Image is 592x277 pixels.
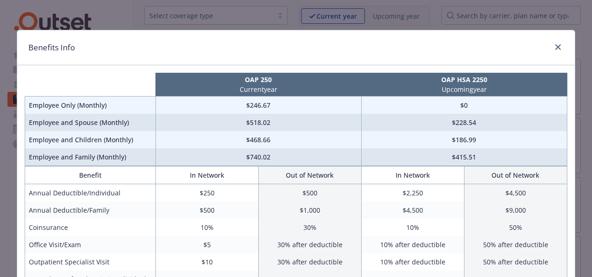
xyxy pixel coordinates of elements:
[361,97,567,114] td: $0
[25,166,156,184] th: Benefit
[25,219,156,236] td: Coinsurance
[157,84,359,94] p: Current year
[28,42,75,54] h1: Benefits Info
[25,73,156,97] th: intentionally left blank
[25,97,156,114] td: Employee Only (Monthly)
[25,236,156,253] td: Office Visit/Exam
[25,114,156,131] td: Employee and Spouse (Monthly)
[155,236,258,253] td: $5
[25,131,156,148] td: Employee and Children (Monthly)
[464,236,567,253] td: 50% after deductible
[361,219,464,236] td: 10%
[155,184,258,202] td: $250
[155,114,361,131] td: $518.02
[361,114,567,131] td: $228.54
[155,148,361,166] td: $740.02
[258,236,361,253] td: 30% after deductible
[361,131,567,148] td: $186.99
[361,236,464,253] td: 10% after deductible
[361,253,464,270] td: 10% after deductible
[155,253,258,270] td: $10
[155,131,361,148] td: $468.66
[157,75,359,84] p: OAP 250
[361,166,464,184] th: In Network
[25,184,156,202] td: Annual Deductible/Individual
[155,201,258,219] td: $500
[464,253,567,270] td: 50% after deductible
[363,84,565,94] p: Upcoming year
[25,201,156,219] td: Annual Deductible/Family
[155,97,361,114] td: $246.67
[258,166,361,184] th: Out of Network
[464,219,567,236] td: 50%
[361,148,567,166] td: $415.51
[258,253,361,270] td: 30% after deductible
[464,201,567,219] td: $9,000
[258,201,361,219] td: $1,000
[155,166,258,184] th: In Network
[464,166,567,184] th: Out of Network
[258,184,361,202] td: $500
[363,75,565,84] p: OAP HSA 2250
[258,219,361,236] td: 30%
[361,201,464,219] td: $4,500
[361,184,464,202] td: $2,250
[25,253,156,270] td: Outpatient Specialist Visit
[25,148,156,166] td: Employee and Family (Monthly)
[155,219,258,236] td: 10%
[552,42,564,53] a: close
[464,184,567,202] td: $4,500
